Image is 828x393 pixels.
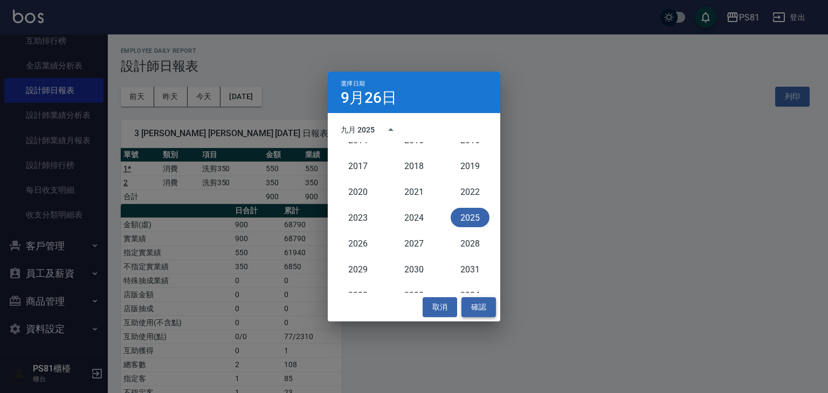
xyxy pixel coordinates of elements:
button: 2028 [451,234,489,253]
span: 選擇日期 [341,80,365,87]
button: 2025 [451,208,489,227]
button: 2022 [451,182,489,201]
button: 2020 [339,182,377,201]
h4: 9月26日 [341,92,397,104]
button: 2033 [395,285,433,305]
button: 2034 [451,285,489,305]
button: 2031 [451,259,489,279]
button: 2026 [339,234,377,253]
button: 2019 [451,156,489,176]
button: 2018 [395,156,433,176]
button: 2021 [395,182,433,201]
div: 九月 2025 [341,124,375,136]
button: 2027 [395,234,433,253]
button: 2017 [339,156,377,176]
button: 2023 [339,208,377,227]
button: 2024 [395,208,433,227]
button: 2029 [339,259,377,279]
button: 2030 [395,259,433,279]
button: 確認 [461,297,496,317]
button: 取消 [423,297,457,317]
button: year view is open, switch to calendar view [378,117,404,143]
button: 2032 [339,285,377,305]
